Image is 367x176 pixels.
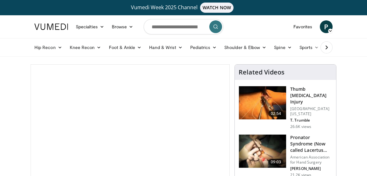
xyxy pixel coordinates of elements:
[31,3,336,13] a: Vumedi Week 2025 ChannelWATCH NOW
[108,20,137,33] a: Browse
[66,41,105,54] a: Knee Recon
[239,68,284,76] h4: Related Videos
[290,20,316,33] a: Favorites
[290,106,332,116] p: [GEOGRAPHIC_DATA][US_STATE]
[105,41,146,54] a: Foot & Ankle
[220,41,270,54] a: Shoulder & Elbow
[268,110,284,117] span: 02:54
[268,159,284,165] span: 09:03
[290,166,332,171] p: [PERSON_NAME]
[186,41,220,54] a: Pediatrics
[31,65,229,176] video-js: Video Player
[320,20,333,33] a: P
[296,41,323,54] a: Sports
[290,134,332,153] h3: Pronator Syndrome (Now called Lacertus Syndrome 2017): Examination T…
[72,20,108,33] a: Specialties
[200,3,234,13] span: WATCH NOW
[31,41,66,54] a: Hip Recon
[34,24,68,30] img: VuMedi Logo
[290,124,311,129] p: 26.6K views
[239,135,286,168] img: ecc38c0f-1cd8-4861-b44a-401a34bcfb2f.150x105_q85_crop-smart_upscale.jpg
[239,86,332,129] a: 02:54 Thumb [MEDICAL_DATA] Injury [GEOGRAPHIC_DATA][US_STATE] T. Trumble 26.6K views
[290,118,332,123] p: T. Trumble
[270,41,295,54] a: Spine
[239,86,286,119] img: Trumble_-_thumb_ucl_3.png.150x105_q85_crop-smart_upscale.jpg
[290,86,332,105] h3: Thumb [MEDICAL_DATA] Injury
[290,155,332,165] p: American Association for Hand Surgery
[144,19,223,34] input: Search topics, interventions
[145,41,186,54] a: Hand & Wrist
